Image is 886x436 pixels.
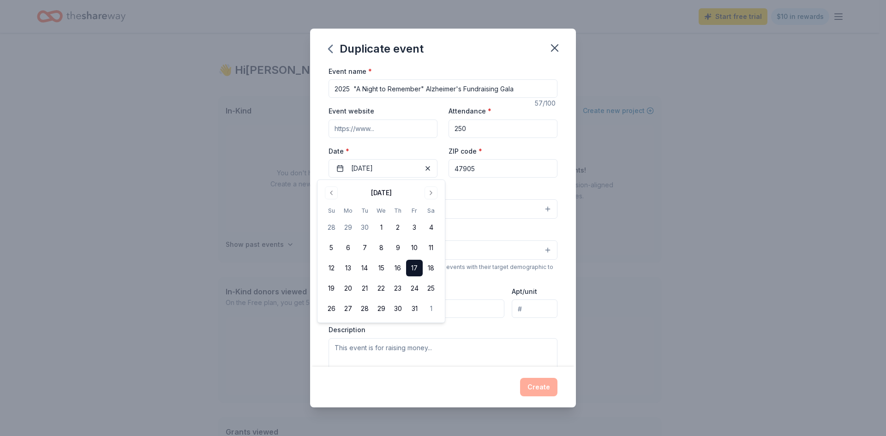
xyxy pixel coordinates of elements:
button: 17 [406,260,423,276]
div: 57 /100 [535,98,557,109]
button: 22 [373,280,389,297]
button: 3 [406,219,423,236]
button: 6 [340,239,356,256]
button: 9 [389,239,406,256]
label: Attendance [449,107,491,116]
th: Monday [340,206,356,215]
button: 16 [389,260,406,276]
button: 7 [356,239,373,256]
label: Event website [329,107,374,116]
button: 30 [356,219,373,236]
label: Description [329,325,365,334]
button: 31 [406,300,423,317]
button: 24 [406,280,423,297]
th: Sunday [323,206,340,215]
th: Friday [406,206,423,215]
button: 29 [340,219,356,236]
button: 2 [389,219,406,236]
button: 25 [423,280,439,297]
input: # [512,299,557,318]
button: 13 [340,260,356,276]
th: Tuesday [356,206,373,215]
button: 20 [340,280,356,297]
button: 4 [423,219,439,236]
button: 27 [340,300,356,317]
button: 28 [323,219,340,236]
button: 23 [389,280,406,297]
th: Wednesday [373,206,389,215]
button: 19 [323,280,340,297]
button: 29 [373,300,389,317]
button: 1 [423,300,439,317]
th: Saturday [423,206,439,215]
div: [DATE] [371,187,392,198]
button: 21 [356,280,373,297]
input: 20 [449,119,557,138]
label: Apt/unit [512,287,537,296]
label: ZIP code [449,147,482,156]
button: 1 [373,219,389,236]
button: Go to next month [425,186,437,199]
label: Date [329,147,437,156]
button: 30 [389,300,406,317]
button: 15 [373,260,389,276]
input: 12345 (U.S. only) [449,159,557,178]
button: [DATE] [329,159,437,178]
button: 11 [423,239,439,256]
input: https://www... [329,119,437,138]
button: Go to previous month [325,186,338,199]
button: 5 [323,239,340,256]
input: Spring Fundraiser [329,79,557,98]
button: 26 [323,300,340,317]
button: 28 [356,300,373,317]
div: Duplicate event [329,42,424,56]
th: Thursday [389,206,406,215]
button: 10 [406,239,423,256]
label: Event name [329,67,372,76]
button: 8 [373,239,389,256]
button: 14 [356,260,373,276]
button: 18 [423,260,439,276]
button: 12 [323,260,340,276]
